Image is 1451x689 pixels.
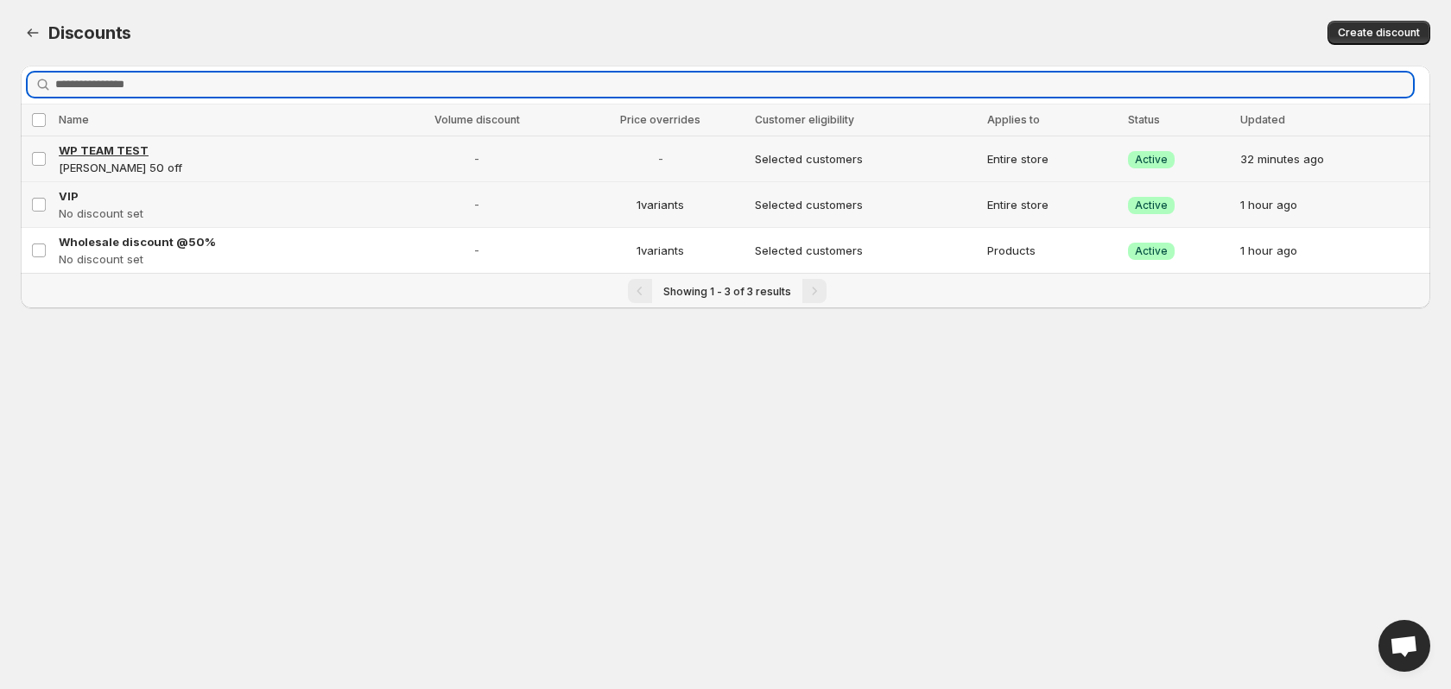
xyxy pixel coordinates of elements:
button: Back to dashboard [21,21,45,45]
td: Entire store [982,182,1123,228]
p: No discount set [59,205,377,222]
span: Price overrides [620,113,700,126]
span: Updated [1240,113,1285,126]
td: 1 hour ago [1235,182,1430,228]
span: Active [1135,199,1168,212]
span: - [576,150,744,168]
p: [PERSON_NAME] 50 off [59,159,377,176]
nav: Pagination [21,273,1430,308]
span: - [388,196,566,213]
td: 1 hour ago [1235,228,1430,274]
span: - [388,150,566,168]
span: Discounts [48,22,131,43]
td: Selected customers [750,228,982,274]
a: WP TEAM TEST [59,142,377,159]
button: Create discount [1327,21,1430,45]
span: Active [1135,153,1168,167]
td: Entire store [982,136,1123,182]
span: Volume discount [434,113,520,126]
span: Wholesale discount @50% [59,235,216,249]
span: Showing 1 - 3 of 3 results [663,285,791,298]
td: 32 minutes ago [1235,136,1430,182]
td: Selected customers [750,136,982,182]
span: WP TEAM TEST [59,143,149,157]
span: Status [1128,113,1160,126]
a: Wholesale discount @50% [59,233,377,250]
td: Selected customers [750,182,982,228]
span: Customer eligibility [755,113,854,126]
span: - [388,242,566,259]
span: VIP [59,189,79,203]
span: 1 variants [576,196,744,213]
td: Products [982,228,1123,274]
a: VIP [59,187,377,205]
span: Name [59,113,89,126]
p: No discount set [59,250,377,268]
span: Applies to [987,113,1040,126]
span: Active [1135,244,1168,258]
span: Create discount [1338,26,1420,40]
a: Open chat [1378,620,1430,672]
span: 1 variants [576,242,744,259]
